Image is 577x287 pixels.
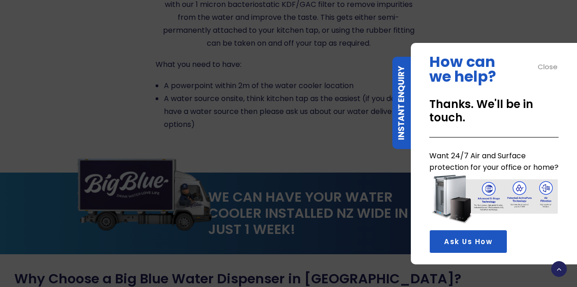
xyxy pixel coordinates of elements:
p: What you need to have: [156,58,421,71]
li: A powerpoint within 2m of the water cooler location [164,79,421,92]
a: Instant Enquiry [392,57,411,149]
p: How can we help? [429,54,559,84]
span: We can have your water cooler installed NZ wide in just 1 week! [208,189,413,237]
li: A water source onsite, think kitchen tap as the easiest (if you don’t have a water source then pl... [164,92,421,131]
a: Ask Us How [429,230,507,253]
span: Why Choose a Big Blue Water Dispenser in [GEOGRAPHIC_DATA]? [14,271,461,287]
iframe: Chatbot [516,226,564,274]
h3: Thanks. We'll be in touch. [429,98,559,125]
div: Close [538,61,559,72]
div: Want 24/7 Air and Surface protection for your office or home? [429,98,559,264]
